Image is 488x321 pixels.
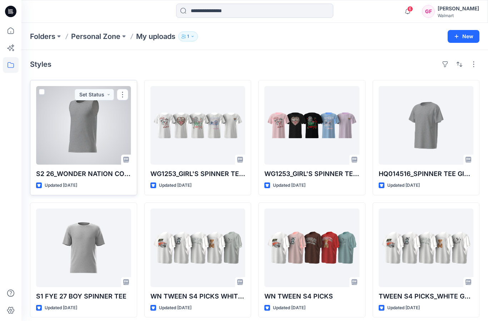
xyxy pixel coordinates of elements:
[379,209,474,287] a: TWEEN S4 PICKS_WHITE GROUNDS
[150,169,245,179] p: WG1253_GIRL'S SPINNER TEE_BANGLADESH FTY FSR WHITES
[178,31,198,41] button: 1
[264,169,359,179] p: WG1253_GIRL'S SPINNER TEE_BANGLADESH FTY FSR
[379,86,474,165] a: HQ014516_SPINNER TEE GIRLS
[36,169,131,179] p: S2 26_WONDER NATION CORE TANK
[36,291,131,301] p: S1 FYE 27 BOY SPINNER TEE
[30,60,51,69] h4: Styles
[36,209,131,287] a: S1 FYE 27 BOY SPINNER TEE
[150,86,245,165] a: WG1253_GIRL'S SPINNER TEE_BANGLADESH FTY FSR WHITES
[387,182,420,189] p: Updated [DATE]
[150,209,245,287] a: WN TWEEN S4 PICKS WHITE GROUNDS
[273,182,305,189] p: Updated [DATE]
[438,13,479,18] div: Walmart
[379,169,474,179] p: HQ014516_SPINNER TEE GIRLS
[273,304,305,312] p: Updated [DATE]
[159,304,191,312] p: Updated [DATE]
[36,86,131,165] a: S2 26_WONDER NATION CORE TANK
[187,32,189,40] p: 1
[422,5,435,18] div: GF
[71,31,120,41] a: Personal Zone
[264,209,359,287] a: WN TWEEN S4 PICKS
[45,182,77,189] p: Updated [DATE]
[387,304,420,312] p: Updated [DATE]
[150,291,245,301] p: WN TWEEN S4 PICKS WHITE GROUNDS
[448,30,479,43] button: New
[407,6,413,12] span: 6
[159,182,191,189] p: Updated [DATE]
[30,31,55,41] a: Folders
[45,304,77,312] p: Updated [DATE]
[264,291,359,301] p: WN TWEEN S4 PICKS
[438,4,479,13] div: [PERSON_NAME]
[379,291,474,301] p: TWEEN S4 PICKS_WHITE GROUNDS
[136,31,175,41] p: My uploads
[264,86,359,165] a: WG1253_GIRL'S SPINNER TEE_BANGLADESH FTY FSR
